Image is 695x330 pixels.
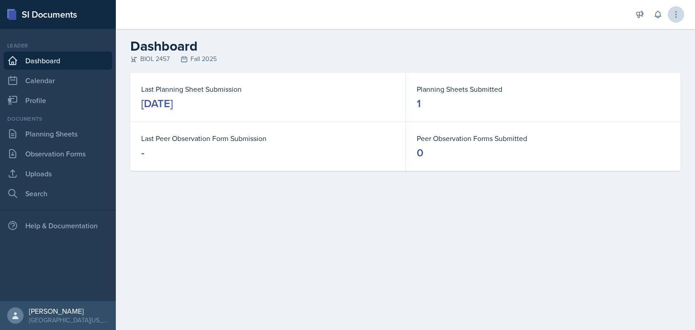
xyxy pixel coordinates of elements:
div: [DATE] [141,96,173,111]
div: BIOL 2457 Fall 2025 [130,54,681,64]
a: Calendar [4,71,112,90]
a: Uploads [4,165,112,183]
dt: Peer Observation Forms Submitted [417,133,670,144]
div: Help & Documentation [4,217,112,235]
a: Search [4,184,112,203]
div: 1 [417,96,421,111]
div: Documents [4,115,112,123]
dt: Planning Sheets Submitted [417,84,670,94]
dt: Last Peer Observation Form Submission [141,133,395,144]
a: Observation Forms [4,145,112,163]
h2: Dashboard [130,38,681,54]
dt: Last Planning Sheet Submission [141,84,395,94]
div: [PERSON_NAME] [29,306,109,316]
a: Profile [4,91,112,109]
div: Leader [4,42,112,50]
div: [GEOGRAPHIC_DATA][US_STATE] [29,316,109,325]
a: Dashboard [4,52,112,70]
div: 0 [417,146,424,160]
a: Planning Sheets [4,125,112,143]
div: - [141,146,144,160]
